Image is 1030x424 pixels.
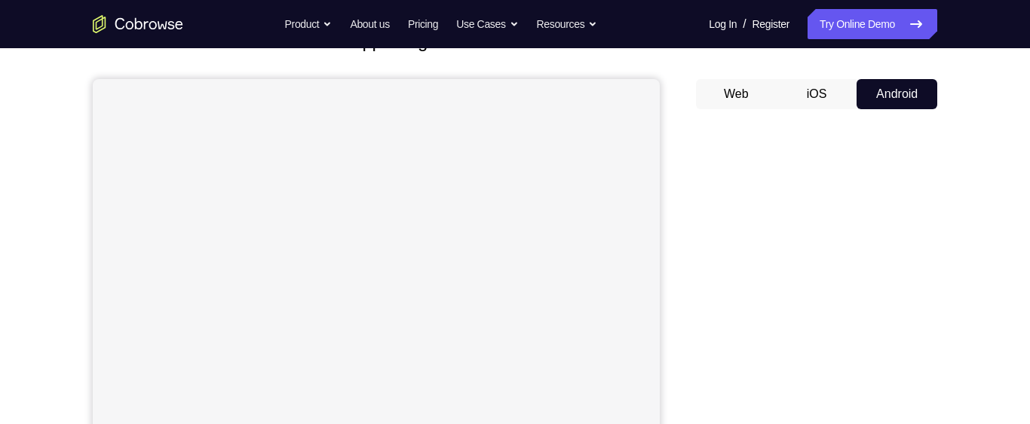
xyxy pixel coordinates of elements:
[456,9,518,39] button: Use Cases
[808,9,937,39] a: Try Online Demo
[777,79,857,109] button: iOS
[350,9,389,39] a: About us
[857,79,937,109] button: Android
[753,9,789,39] a: Register
[696,79,777,109] button: Web
[408,9,438,39] a: Pricing
[537,9,598,39] button: Resources
[93,15,183,33] a: Go to the home page
[285,9,333,39] button: Product
[743,15,746,33] span: /
[709,9,737,39] a: Log In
